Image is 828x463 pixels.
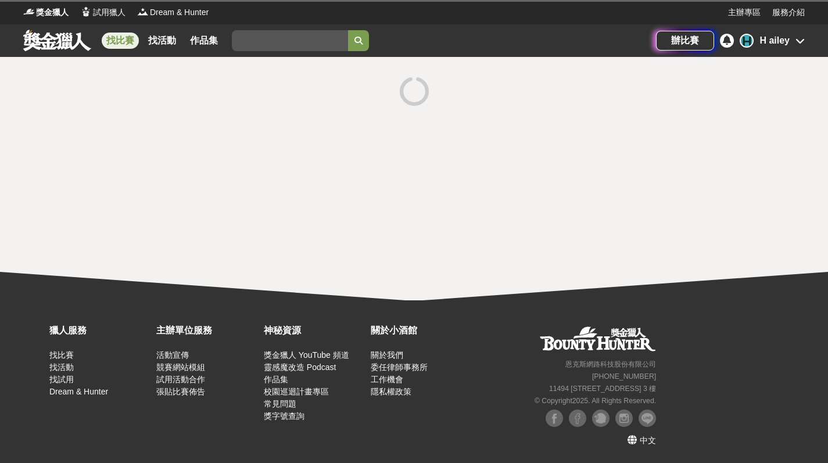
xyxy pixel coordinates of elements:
small: 11494 [STREET_ADDRESS] 3 樓 [549,385,656,393]
a: 關於我們 [371,350,403,360]
div: 關於小酒館 [371,324,472,338]
img: Facebook [569,410,586,427]
a: 作品集 [264,375,288,384]
a: Logo獎金獵人 [23,6,69,19]
div: H ailey [759,34,790,48]
a: 試用活動合作 [156,375,205,384]
small: © Copyright 2025 . All Rights Reserved. [535,397,656,405]
a: LogoDream & Hunter [137,6,209,19]
a: 委任律師事務所 [371,362,428,372]
img: Facebook [546,410,563,427]
a: 找比賽 [49,350,74,360]
a: 找活動 [144,33,181,49]
span: 獎金獵人 [36,6,69,19]
a: 常見問題 [264,399,296,408]
div: 獵人服務 [49,324,150,338]
a: 活動宣傳 [156,350,189,360]
a: 獎金獵人 YouTube 頻道 [264,350,349,360]
a: 找比賽 [102,33,139,49]
a: Logo試用獵人 [80,6,126,19]
a: 隱私權政策 [371,387,411,396]
a: 服務介紹 [772,6,805,19]
img: Instagram [615,410,633,427]
a: 辦比賽 [656,31,714,51]
a: Dream & Hunter [49,387,108,396]
img: Plurk [592,410,610,427]
a: 作品集 [185,33,223,49]
a: 找活動 [49,362,74,372]
a: 主辦專區 [728,6,761,19]
a: 靈感魔改造 Podcast [264,362,336,372]
a: 張貼比賽佈告 [156,387,205,396]
span: Dream & Hunter [150,6,209,19]
img: Logo [23,6,35,17]
span: 中文 [640,436,656,445]
a: 找試用 [49,375,74,384]
small: 恩克斯網路科技股份有限公司 [565,360,656,368]
a: 競賽網站模組 [156,362,205,372]
a: 獎字號查詢 [264,411,304,421]
small: [PHONE_NUMBER] [592,372,656,381]
img: Logo [137,6,149,17]
span: 試用獵人 [93,6,126,19]
a: 校園巡迴計畫專區 [264,387,329,396]
div: H [740,34,754,48]
div: 神秘資源 [264,324,365,338]
img: LINE [639,410,656,427]
div: 主辦單位服務 [156,324,257,338]
a: 工作機會 [371,375,403,384]
img: Logo [80,6,92,17]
